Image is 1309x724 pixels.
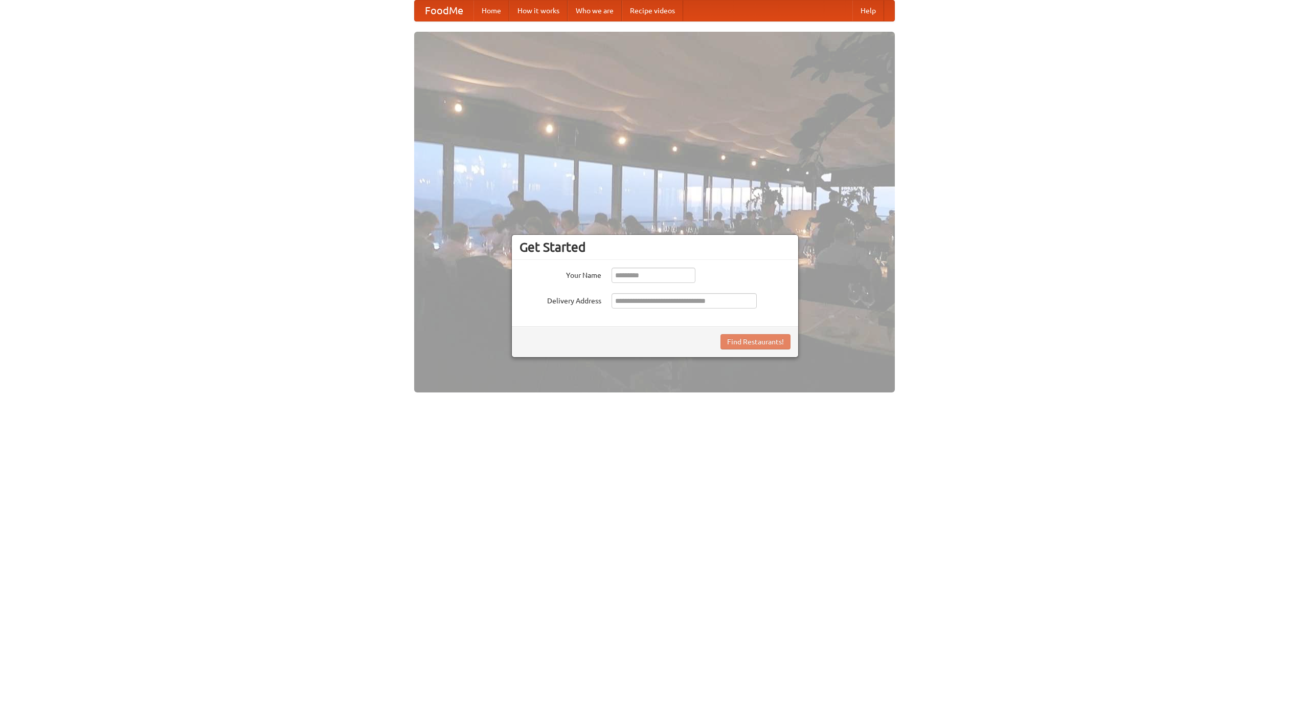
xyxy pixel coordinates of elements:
label: Delivery Address [520,293,601,306]
a: Home [473,1,509,21]
h3: Get Started [520,239,791,255]
label: Your Name [520,268,601,280]
a: Help [852,1,884,21]
button: Find Restaurants! [720,334,791,349]
a: Who we are [568,1,622,21]
a: FoodMe [415,1,473,21]
a: How it works [509,1,568,21]
a: Recipe videos [622,1,683,21]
